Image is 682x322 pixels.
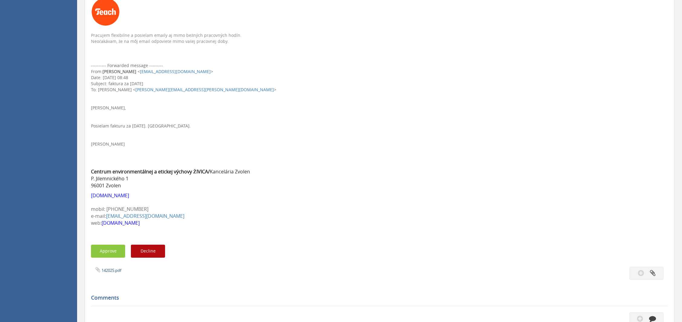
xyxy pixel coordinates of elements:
[91,63,668,93] div: ---------- Forwarded message --------- From: Date: [DATE] 08:48 Subject: faktura za [DATE] To: [P...
[91,141,668,147] p: [PERSON_NAME]
[131,245,165,258] button: Decline
[138,69,213,74] span: < >
[91,38,229,44] font: Neočakávam, že na môj email odpoviete mimo vašej pracovnej doby.
[102,69,136,74] strong: [PERSON_NAME]
[91,206,184,226] span: mobil: [PHONE_NUMBER] e-mail: web:
[91,32,242,38] font: Pracujem flexibilne a posielam emaily aj mimo bežných pracovných hodín.
[102,220,140,226] a: [DOMAIN_NAME]
[91,105,668,111] p: [PERSON_NAME],
[91,245,125,258] button: Approve
[91,168,210,175] span: Centrum environmentálnej a etickej výchovy ŽIVICA/
[140,69,211,74] a: [EMAIL_ADDRESS][DOMAIN_NAME]
[91,295,664,301] h5: Comments
[102,268,121,273] a: 142025.pdf
[91,192,129,199] a: [DOMAIN_NAME]
[91,168,250,189] span: Kancelária Zvolen P. Jilemnického 1 96001 Zvolen
[91,123,668,129] p: Posielam fakturu za [DATE]. [GEOGRAPHIC_DATA].
[106,213,184,219] a: [EMAIL_ADDRESS][DOMAIN_NAME]
[135,87,274,92] a: [PERSON_NAME][EMAIL_ADDRESS][PERSON_NAME][DOMAIN_NAME]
